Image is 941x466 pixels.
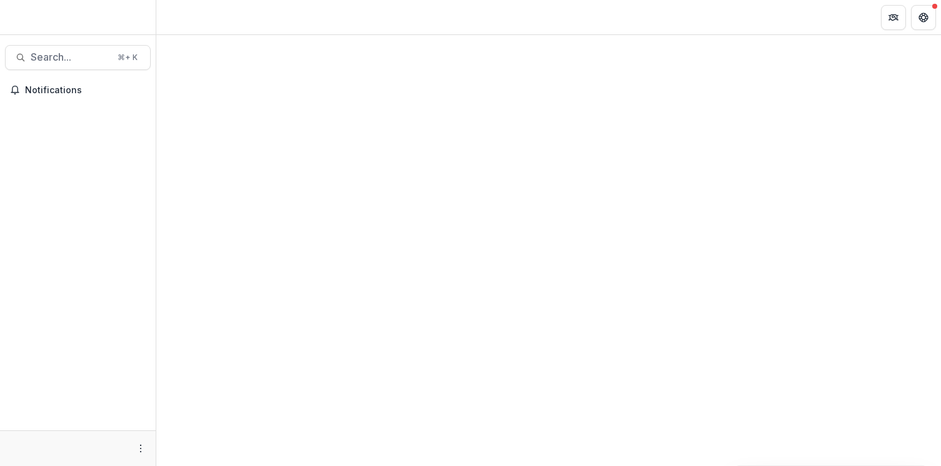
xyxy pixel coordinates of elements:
button: Search... [5,45,151,70]
nav: breadcrumb [161,8,214,26]
button: More [133,441,148,456]
span: Search... [31,51,110,63]
button: Notifications [5,80,151,100]
button: Partners [881,5,906,30]
span: Notifications [25,85,146,96]
div: ⌘ + K [115,51,140,64]
button: Get Help [911,5,936,30]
